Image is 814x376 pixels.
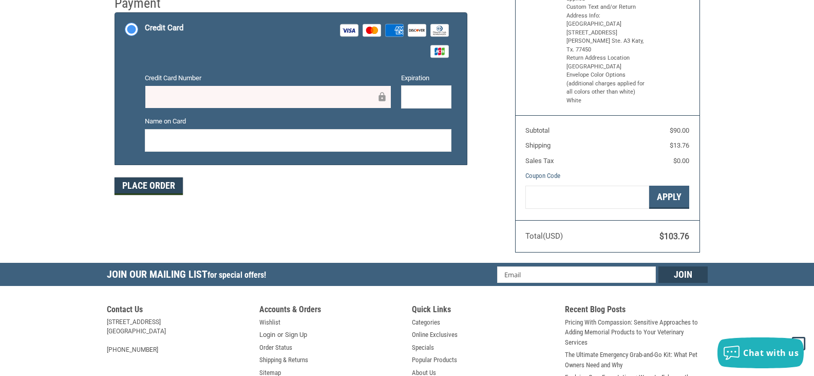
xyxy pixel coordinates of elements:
a: Login [259,330,275,340]
a: Popular Products [412,355,457,365]
span: Sales Tax [525,157,554,165]
label: Credit Card Number [145,73,391,83]
a: Coupon Code [525,172,560,180]
address: [STREET_ADDRESS] [GEOGRAPHIC_DATA] [PHONE_NUMBER] [107,317,250,354]
h5: Recent Blog Posts [565,305,708,317]
button: Apply [649,186,689,209]
h5: Contact Us [107,305,250,317]
a: Shipping & Returns [259,355,308,365]
input: Join [658,266,708,283]
button: Chat with us [717,337,804,368]
span: $90.00 [670,127,689,134]
a: Order Status [259,343,292,353]
input: Gift Certificate or Coupon Code [525,186,649,209]
li: Custom Text and/or Return Address Info: [GEOGRAPHIC_DATA] [STREET_ADDRESS][PERSON_NAME] Ste. A3 K... [566,3,646,54]
span: Total (USD) [525,231,563,241]
h5: Join Our Mailing List [107,263,271,289]
span: Shipping [525,141,551,149]
span: for special offers! [207,270,266,280]
button: Place Order [115,177,183,195]
a: Sign Up [285,330,307,340]
input: Email [497,266,656,283]
h5: Quick Links [412,305,555,317]
span: $13.76 [670,141,689,149]
span: or [271,330,289,340]
span: $0.00 [673,157,689,165]
span: Subtotal [525,127,550,134]
label: Expiration [401,73,451,83]
span: Chat with us [743,347,799,359]
span: $103.76 [659,231,689,241]
label: Name on Card [145,116,451,127]
a: Online Exclusives [412,330,458,340]
h5: Accounts & Orders [259,305,402,317]
li: Envelope Color Options (additional charges applied for all colors other than white) White [566,71,646,105]
a: Categories [412,317,440,328]
li: Return Address Location [GEOGRAPHIC_DATA] [566,54,646,71]
a: The Ultimate Emergency Grab-and-Go Kit: What Pet Owners Need and Why [565,350,708,370]
div: Credit Card [145,20,183,37]
a: Pricing With Compassion: Sensitive Approaches to Adding Memorial Products to Your Veterinary Serv... [565,317,708,348]
a: Specials [412,343,434,353]
a: Wishlist [259,317,280,328]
